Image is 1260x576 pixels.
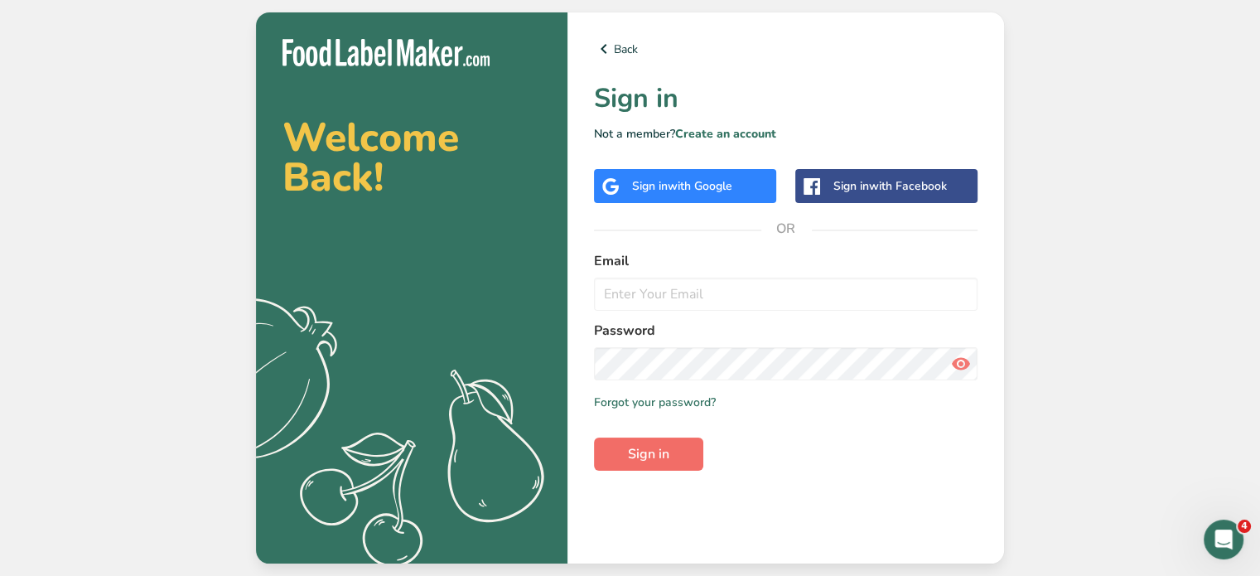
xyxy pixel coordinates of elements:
span: with Google [668,178,732,194]
a: Forgot your password? [594,394,716,411]
p: Not a member? [594,125,978,143]
iframe: Intercom live chat [1204,520,1243,559]
img: Food Label Maker [282,39,490,66]
div: Sign in [833,177,947,195]
label: Email [594,251,978,271]
a: Back [594,39,978,59]
span: Sign in [628,444,669,464]
span: OR [761,204,811,254]
input: Enter Your Email [594,278,978,311]
h1: Sign in [594,79,978,119]
h2: Welcome Back! [282,118,541,197]
span: 4 [1238,520,1251,533]
div: Sign in [632,177,732,195]
a: Create an account [675,126,776,142]
label: Password [594,321,978,341]
span: with Facebook [869,178,947,194]
button: Sign in [594,438,703,471]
